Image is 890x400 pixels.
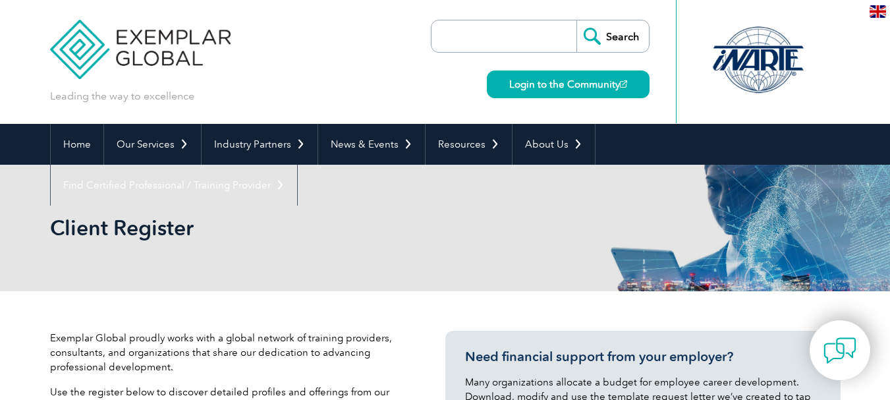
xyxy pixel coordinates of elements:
h2: Client Register [50,217,603,239]
a: News & Events [318,124,425,165]
img: en [870,5,886,18]
a: Find Certified Professional / Training Provider [51,165,297,206]
a: Our Services [104,124,201,165]
a: About Us [513,124,595,165]
img: contact-chat.png [823,334,856,367]
p: Leading the way to excellence [50,89,194,103]
h3: Need financial support from your employer? [465,349,821,365]
p: Exemplar Global proudly works with a global network of training providers, consultants, and organ... [50,331,406,374]
a: Resources [426,124,512,165]
a: Home [51,124,103,165]
a: Industry Partners [202,124,318,165]
input: Search [576,20,649,52]
a: Login to the Community [487,71,650,98]
img: open_square.png [620,80,627,88]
